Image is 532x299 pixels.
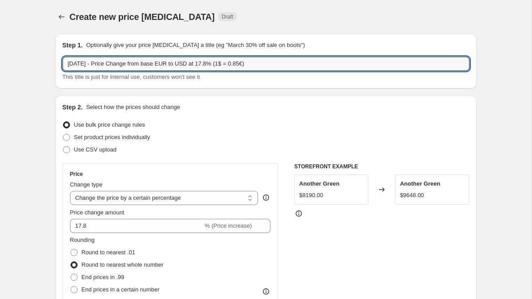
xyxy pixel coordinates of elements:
h2: Step 1. [63,41,83,50]
h2: Step 2. [63,103,83,112]
span: This title is just for internal use, customers won't see it [63,74,200,80]
div: help [262,193,270,202]
p: Select how the prices should change [86,103,180,112]
span: Create new price [MEDICAL_DATA] [70,12,215,22]
div: $9648.00 [400,191,424,200]
span: Price change amount [70,209,125,216]
span: End prices in a certain number [82,286,160,293]
p: Optionally give your price [MEDICAL_DATA] a title (eg "March 30% off sale on boots") [86,41,305,50]
span: Round to nearest .01 [82,249,135,256]
h6: STOREFRONT EXAMPLE [294,163,469,170]
span: Change type [70,181,103,188]
span: Another Green [299,180,340,187]
span: Set product prices individually [74,134,150,140]
span: Another Green [400,180,440,187]
button: Price change jobs [55,11,68,23]
span: Rounding [70,237,95,243]
span: Draft [222,13,233,20]
input: -15 [70,219,203,233]
div: $8190.00 [299,191,323,200]
span: Use bulk price change rules [74,121,145,128]
h3: Price [70,171,83,178]
input: 30% off holiday sale [63,57,469,71]
span: End prices in .99 [82,274,125,280]
span: % (Price increase) [205,222,252,229]
span: Use CSV upload [74,146,117,153]
span: Round to nearest whole number [82,261,164,268]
